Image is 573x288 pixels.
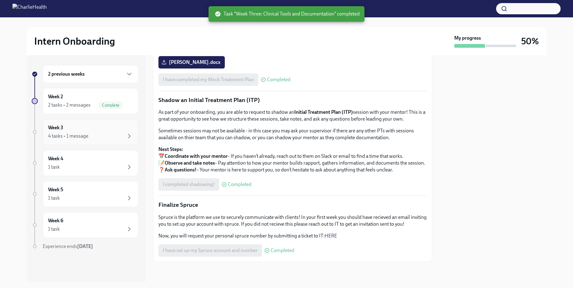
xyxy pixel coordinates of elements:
span: [PERSON_NAME].docx [163,59,220,65]
a: Week 51 task [32,181,138,207]
strong: Initial Treatment Plan (ITP) [294,109,353,115]
span: Completed [267,77,291,82]
p: Sometimes sessions may not be available - in this case you may ask your supervisor if there are a... [158,127,427,141]
div: 1 task [48,195,60,202]
h6: Week 2 [48,93,63,100]
strong: Ask questions! [165,167,197,173]
span: Complete [98,103,123,108]
p: Spruce is the platform we use to securely communicate with clients! In your first week you should... [158,214,427,228]
div: 1 task [48,164,60,171]
h6: Week 3 [48,124,63,131]
p: Shadow an Initial Treatment Plan (ITP) [158,96,427,104]
strong: Next Steps: [158,146,183,152]
p: Finalize Spruce [158,201,427,209]
label: [PERSON_NAME].docx [158,56,225,69]
strong: Observe and take notes [165,160,215,166]
p: Now, you will request your personal spruce number by submitting a ticket to IT: [158,233,427,239]
span: Task "Week Three: Clinical Tools and Documentation" completed [215,11,360,17]
img: CharlieHealth [12,4,47,14]
h6: Week 6 [48,217,63,224]
h6: Week 5 [48,186,63,193]
a: HERE [325,233,337,239]
span: Completed [228,182,251,187]
a: Week 61 task [32,212,138,238]
div: 1 task [48,226,60,233]
a: Week 41 task [32,150,138,176]
div: 4 tasks • 1 message [48,133,88,140]
strong: Coordinate with your mentor [165,153,228,159]
strong: [DATE] [77,243,93,249]
div: 2 previous weeks [43,65,138,83]
div: 2 tasks • 2 messages [48,102,91,109]
h6: Week 4 [48,155,63,162]
h3: 50% [521,36,539,47]
p: 📅 – If you haven’t already, reach out to them on Slack or email to find a time that works. 📝 – Pa... [158,146,427,173]
a: Week 22 tasks • 2 messagesComplete [32,88,138,114]
h6: 2 previous weeks [48,71,85,78]
p: As part of your onboarding, you are able to request to shadow an session with your mentor! This i... [158,109,427,122]
strong: My progress [454,35,481,42]
span: Completed [271,248,294,253]
a: Week 34 tasks • 1 message [32,119,138,145]
h2: Intern Onboarding [34,35,115,47]
span: Experience ends [43,243,93,249]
